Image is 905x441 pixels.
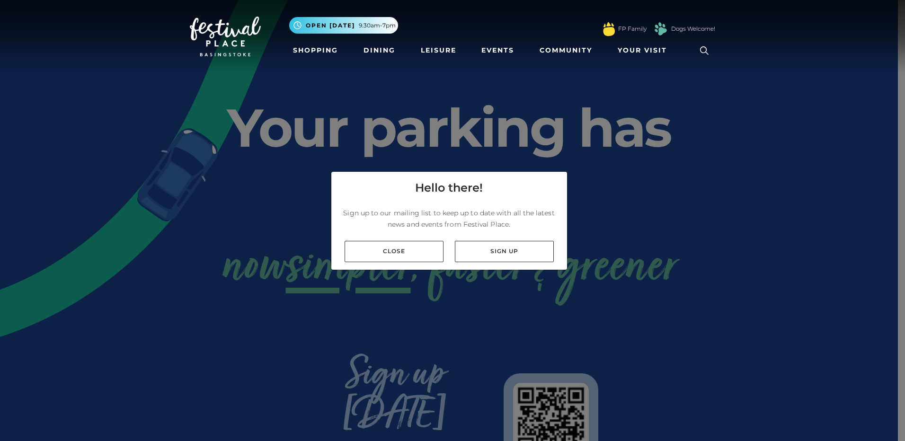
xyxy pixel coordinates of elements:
[618,45,667,55] span: Your Visit
[417,42,460,59] a: Leisure
[190,17,261,56] img: Festival Place Logo
[306,21,355,30] span: Open [DATE]
[289,17,398,34] button: Open [DATE] 9.30am-7pm
[478,42,518,59] a: Events
[339,207,559,230] p: Sign up to our mailing list to keep up to date with all the latest news and events from Festival ...
[415,179,483,196] h4: Hello there!
[345,241,444,262] a: Close
[360,42,399,59] a: Dining
[614,42,675,59] a: Your Visit
[671,25,715,33] a: Dogs Welcome!
[289,42,342,59] a: Shopping
[618,25,647,33] a: FP Family
[359,21,396,30] span: 9.30am-7pm
[455,241,554,262] a: Sign up
[536,42,596,59] a: Community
